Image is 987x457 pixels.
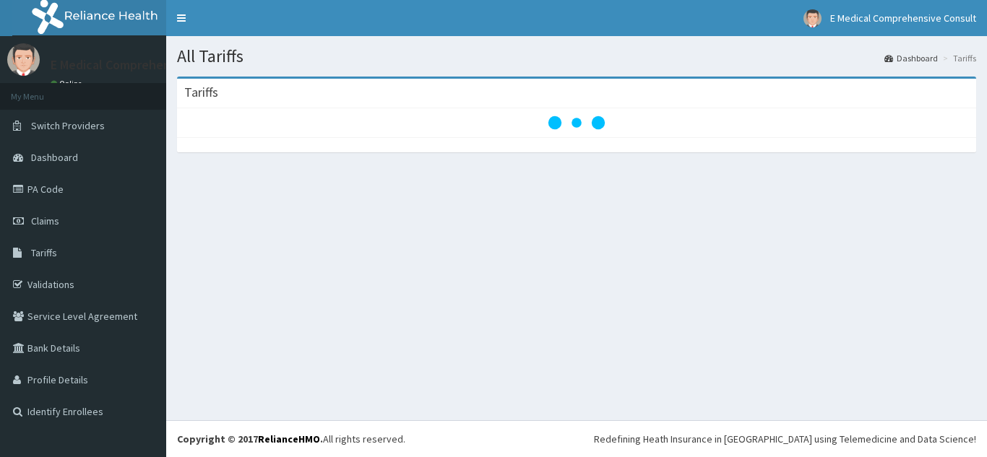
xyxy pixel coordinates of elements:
[884,52,938,64] a: Dashboard
[177,432,323,445] strong: Copyright © 2017 .
[7,43,40,76] img: User Image
[184,86,218,99] h3: Tariffs
[31,119,105,132] span: Switch Providers
[31,246,57,259] span: Tariffs
[177,47,976,66] h1: All Tariffs
[594,432,976,446] div: Redefining Heath Insurance in [GEOGRAPHIC_DATA] using Telemedicine and Data Science!
[830,12,976,25] span: E Medical Comprehensive Consult
[258,432,320,445] a: RelianceHMO
[166,420,987,457] footer: All rights reserved.
[939,52,976,64] li: Tariffs
[51,58,239,71] p: E Medical Comprehensive Consult
[31,214,59,227] span: Claims
[31,151,78,164] span: Dashboard
[803,9,822,27] img: User Image
[548,94,605,152] svg: audio-loading
[51,79,85,89] a: Online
